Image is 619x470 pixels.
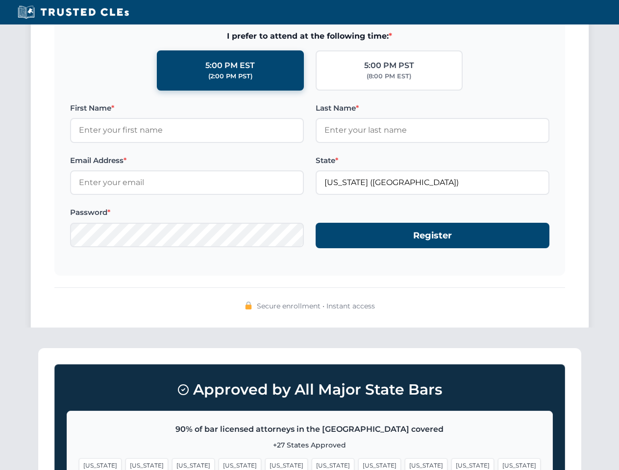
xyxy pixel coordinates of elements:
[245,302,252,309] img: 🔒
[257,301,375,311] span: Secure enrollment • Instant access
[205,59,255,72] div: 5:00 PM EST
[79,440,541,450] p: +27 States Approved
[79,423,541,436] p: 90% of bar licensed attorneys in the [GEOGRAPHIC_DATA] covered
[316,170,549,195] input: Arizona (AZ)
[70,207,304,218] label: Password
[15,5,132,20] img: Trusted CLEs
[316,223,549,249] button: Register
[67,376,553,403] h3: Approved by All Major State Bars
[367,71,411,81] div: (8:00 PM EST)
[70,170,304,195] input: Enter your email
[70,30,549,43] span: I prefer to attend at the following time:
[70,102,304,114] label: First Name
[364,59,414,72] div: 5:00 PM PST
[316,118,549,142] input: Enter your last name
[208,71,252,81] div: (2:00 PM PST)
[70,155,304,166] label: Email Address
[316,155,549,166] label: State
[316,102,549,114] label: Last Name
[70,118,304,142] input: Enter your first name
